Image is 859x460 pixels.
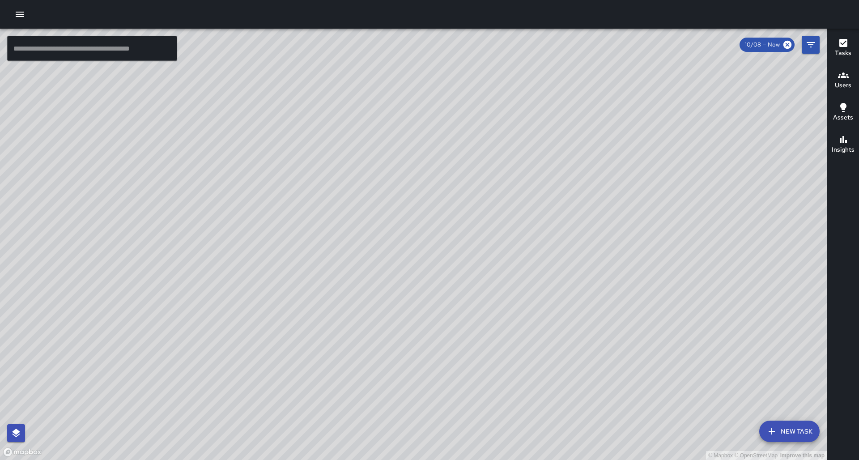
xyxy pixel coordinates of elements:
[835,48,851,58] h6: Tasks
[827,32,859,64] button: Tasks
[740,38,795,52] div: 10/08 — Now
[832,145,855,155] h6: Insights
[827,97,859,129] button: Assets
[759,421,820,442] button: New Task
[740,40,785,49] span: 10/08 — Now
[827,129,859,161] button: Insights
[833,113,853,123] h6: Assets
[827,64,859,97] button: Users
[802,36,820,54] button: Filters
[835,81,851,90] h6: Users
